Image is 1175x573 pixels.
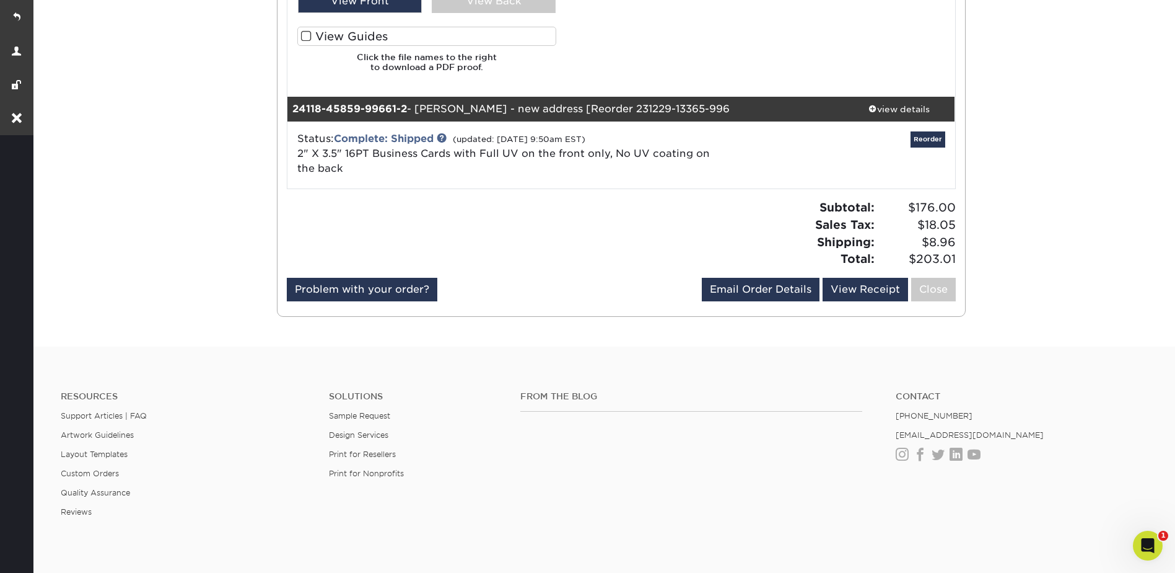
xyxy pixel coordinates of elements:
div: Status: [288,131,732,176]
iframe: Google Customer Reviews [3,535,105,569]
a: [PHONE_NUMBER] [896,411,972,420]
strong: 24118-45859-99661-2 [292,103,407,115]
a: view details [844,97,955,122]
a: Email Order Details [702,278,819,301]
a: Complete: Shipped [334,133,434,144]
a: Design Services [329,430,388,440]
h6: Click the file names to the right to download a PDF proof. [297,52,556,82]
a: View Receipt [823,278,908,301]
a: Reviews [61,507,92,517]
div: view details [844,103,955,115]
a: [EMAIL_ADDRESS][DOMAIN_NAME] [896,430,1044,440]
iframe: Intercom live chat [1133,531,1163,561]
a: Print for Nonprofits [329,469,404,478]
a: Quality Assurance [61,488,130,497]
strong: Total: [841,252,875,265]
a: Contact [896,391,1145,402]
span: 1 [1158,531,1168,541]
small: (updated: [DATE] 9:50am EST) [453,135,585,144]
span: $176.00 [878,199,956,216]
span: $8.96 [878,234,956,251]
a: Layout Templates [61,450,128,459]
span: 2" X 3.5" 16PT Business Cards with Full UV on the front only, No UV coating on the back [297,148,710,174]
strong: Shipping: [817,235,875,249]
strong: Subtotal: [819,200,875,214]
a: Reorder [911,131,945,147]
span: $18.05 [878,216,956,234]
h4: Resources [61,391,310,402]
a: Problem with your order? [287,278,437,301]
h4: Solutions [329,391,502,402]
a: Artwork Guidelines [61,430,134,440]
label: View Guides [297,27,556,46]
span: $203.01 [878,251,956,268]
a: Support Articles | FAQ [61,411,147,420]
a: Close [911,278,956,301]
h4: From the Blog [520,391,862,402]
a: Sample Request [329,411,390,420]
div: - [PERSON_NAME] - new address [Reorder 231229-13365-996 [287,97,844,122]
a: Custom Orders [61,469,119,478]
strong: Sales Tax: [815,218,875,231]
a: Print for Resellers [329,450,396,459]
